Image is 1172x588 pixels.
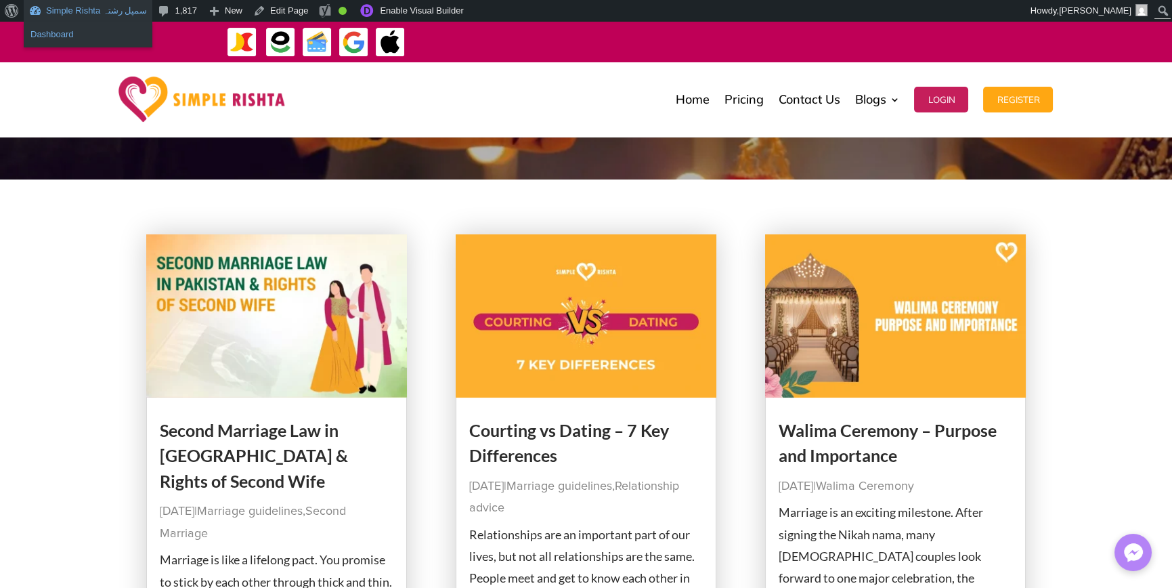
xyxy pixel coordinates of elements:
[816,480,914,492] a: Walima Ceremony
[456,234,717,398] img: Courting vs Dating – 7 Key Differences
[160,505,346,539] a: Second Marriage
[339,27,369,58] img: GooglePay-icon
[778,66,840,133] a: Contact Us
[983,87,1053,112] button: Register
[1120,539,1147,566] img: Messenger
[779,476,1013,497] p: |
[160,505,194,518] span: [DATE]
[506,480,612,492] a: Marriage guidelines
[24,26,152,43] a: Dashboard
[983,66,1053,133] a: Register
[779,420,997,466] a: Walima Ceremony – Purpose and Importance
[160,501,394,545] p: | ,
[227,27,257,58] img: JazzCash-icon
[146,234,408,398] img: Second Marriage Law in Pakistan & Rights of Second Wife
[675,66,709,133] a: Home
[469,420,669,466] a: Courting vs Dating – 7 Key Differences
[24,22,152,47] ul: Simple Rishta سمپل رشتہ
[914,87,968,112] button: Login
[160,420,348,491] a: Second Marriage Law in [GEOGRAPHIC_DATA] & Rights of Second Wife
[914,66,968,133] a: Login
[724,66,763,133] a: Pricing
[779,480,813,492] span: [DATE]
[302,27,332,58] img: Credit Cards
[854,66,899,133] a: Blogs
[339,7,347,15] div: Good
[469,480,504,492] span: [DATE]
[469,476,703,520] p: | ,
[1059,5,1131,16] span: [PERSON_NAME]
[765,234,1026,398] img: Walima Ceremony – Purpose and Importance
[375,27,406,58] img: ApplePay-icon
[197,505,303,518] a: Marriage guidelines
[265,27,296,58] img: EasyPaisa-icon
